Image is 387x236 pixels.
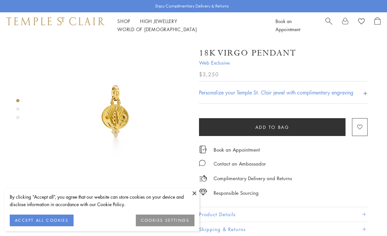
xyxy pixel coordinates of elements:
button: ACCEPT ALL COOKIES [10,215,74,226]
h4: + [363,86,368,98]
span: $3,250 [199,70,219,79]
span: Add to bag [255,124,289,131]
img: 18K Virgo Pendant [42,38,189,186]
div: Contact an Ambassador [214,160,266,168]
p: Complimentary Delivery and Returns [214,174,292,182]
h1: 18K Virgo Pendant [199,47,296,59]
button: Add to bag [199,118,346,136]
nav: Main navigation [117,17,261,33]
a: ShopShop [117,18,130,24]
a: View Wishlist [358,17,365,27]
img: icon_sourcing.svg [199,189,207,195]
div: By clicking “Accept all”, you agree that our website can store cookies on your device and disclos... [10,193,194,208]
div: Responsible Sourcing [214,189,259,197]
img: Temple St. Clair [6,17,104,25]
iframe: Gorgias live chat messenger [355,205,381,230]
a: Search [325,17,332,33]
img: icon_appointment.svg [199,146,207,153]
a: Book an Appointment [214,146,260,153]
img: icon_delivery.svg [199,174,207,182]
span: Web Exclusive [199,59,368,67]
h4: Personalize your Temple St. Clair jewel with complimentary engraving [199,89,353,96]
a: Open Shopping Bag [374,17,381,33]
img: MessageIcon-01_2.svg [199,160,205,166]
a: High JewelleryHigh Jewellery [140,18,177,24]
a: World of [DEMOGRAPHIC_DATA]World of [DEMOGRAPHIC_DATA] [117,26,197,32]
a: Book an Appointment [276,18,300,32]
p: Enjoy Complimentary Delivery & Returns [155,3,229,9]
div: Product gallery navigation [16,97,19,124]
button: Product Details [199,207,368,222]
button: COOKIES SETTINGS [136,215,194,226]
